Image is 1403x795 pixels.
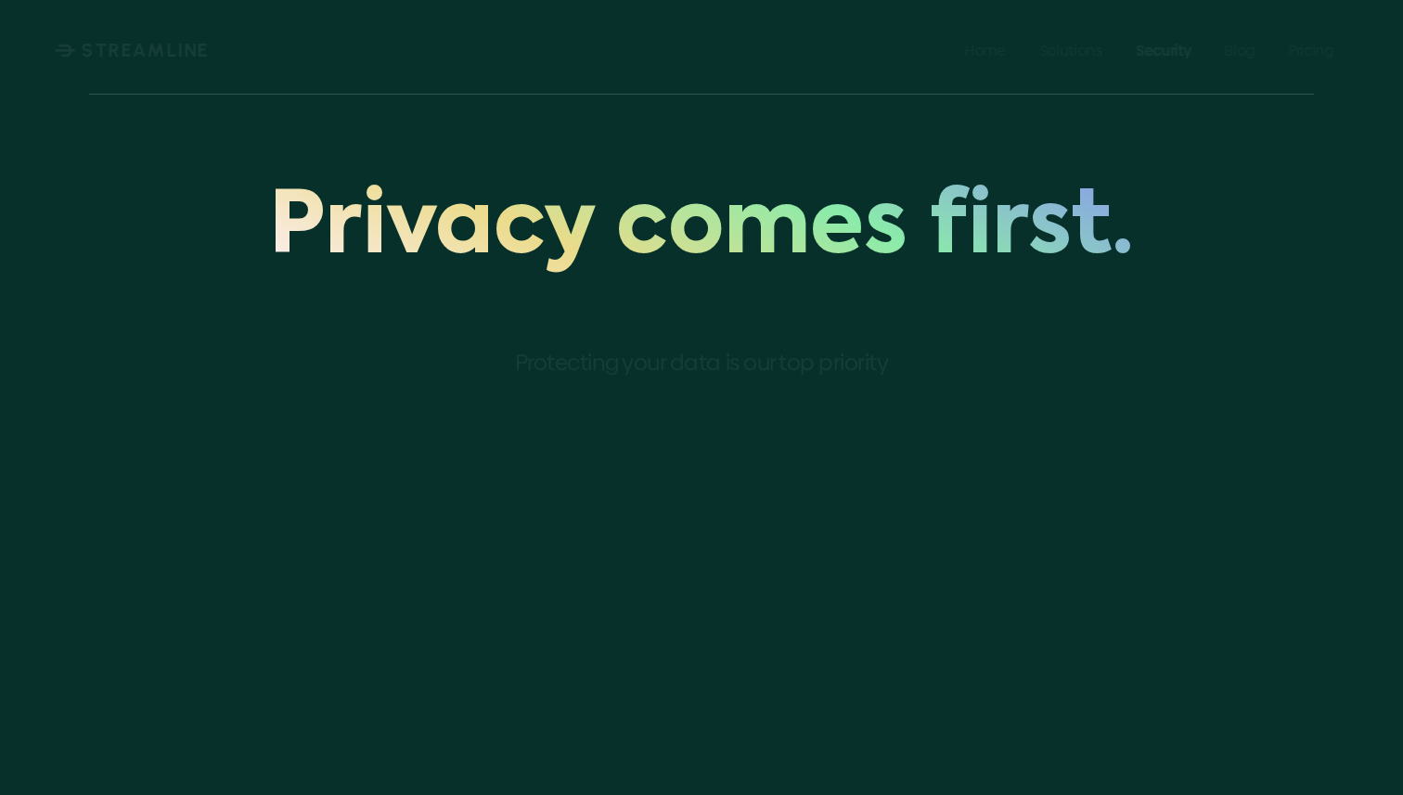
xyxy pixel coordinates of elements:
a: Blog [1210,33,1270,66]
p: Document name [332,638,428,657]
p: Security [1136,41,1191,58]
p: Home [965,41,1007,58]
a: Security [1121,33,1205,66]
a: STREAMLINE [55,39,210,61]
p: Pricing [1289,41,1334,58]
p: STREAMLINE [82,39,210,61]
a: Request a demo [533,378,870,447]
p: CactusX_R&D_Workplan.pdf [351,724,1071,742]
p: Carbon capture through nano-structured polyefin film.pdf [351,683,1071,701]
a: Pricing [1274,33,1349,66]
p: Solutions [1039,41,1102,58]
span: Privacy comes first. [269,178,1134,280]
p: Protecting your data is our top priority [89,348,1314,379]
p: Internal roadmap.pdf [351,764,1071,783]
p: Request a demo [617,401,785,425]
a: Home [950,33,1022,66]
p: Blog [1225,41,1255,58]
p: Your data is secured, private, and only visible to those in your organization [340,588,1086,609]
